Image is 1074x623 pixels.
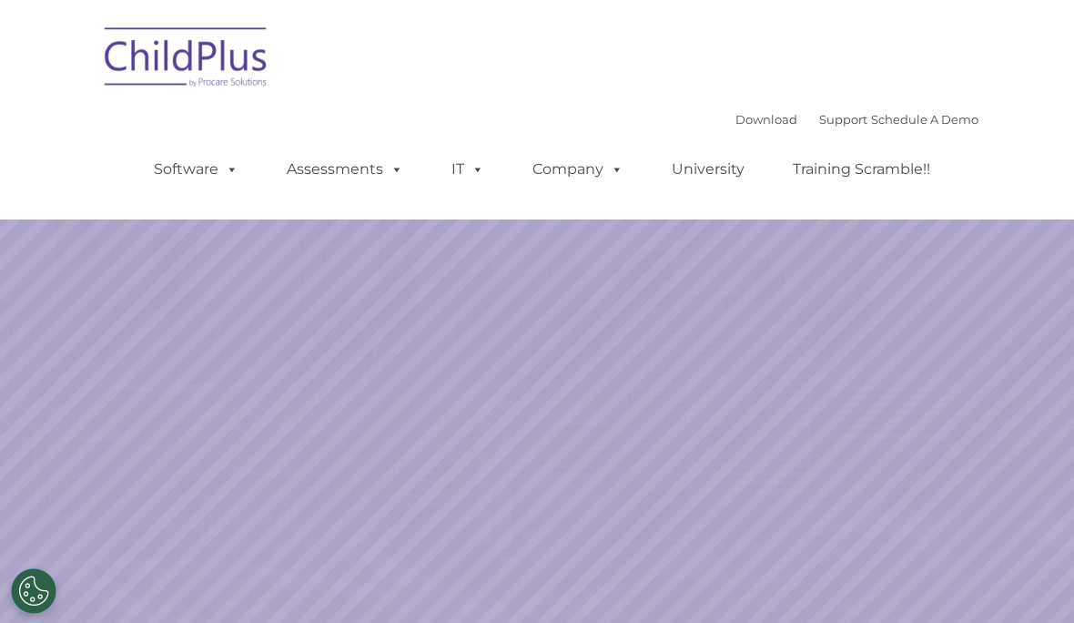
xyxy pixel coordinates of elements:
a: Learn More [730,321,915,368]
a: IT [433,151,502,188]
img: ChildPlus by Procare Solutions [96,15,278,106]
a: Schedule A Demo [871,112,978,127]
button: Cookies Settings [11,568,56,614]
a: Software [136,151,257,188]
a: Download [735,112,797,127]
a: Assessments [268,151,421,188]
font: | [735,112,978,127]
a: Support [819,112,867,127]
a: Company [514,151,642,188]
a: University [654,151,763,188]
a: Training Scramble!! [775,151,948,188]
